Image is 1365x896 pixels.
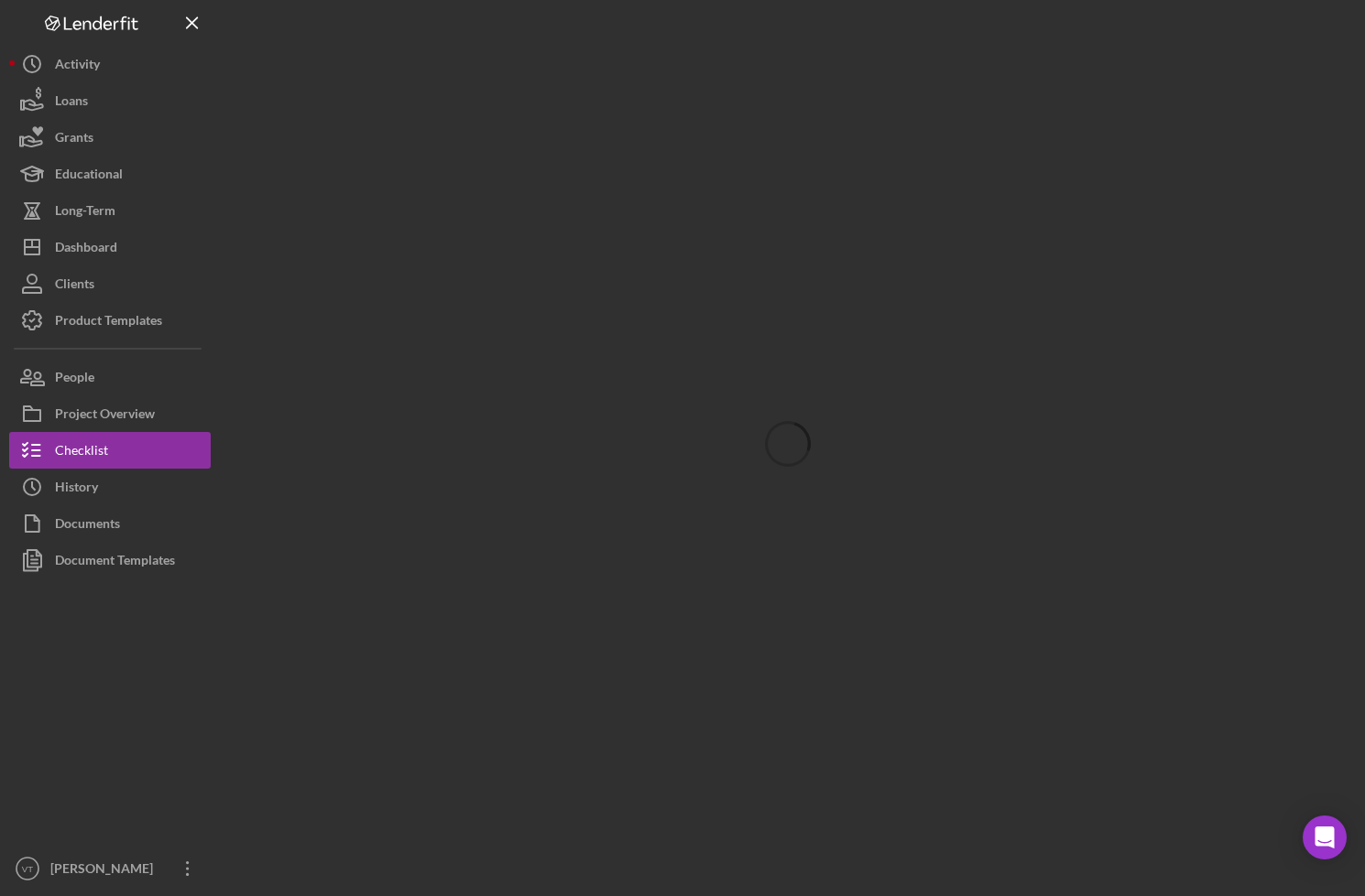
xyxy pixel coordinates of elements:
[55,542,175,583] div: Document Templates
[9,265,211,302] button: Clients
[9,395,211,432] button: Project Overview
[55,192,115,233] div: Long-Term
[9,156,211,192] button: Educational
[9,119,211,156] button: Grants
[9,46,211,82] button: Activity
[55,395,155,437] div: Project Overview
[55,505,120,546] div: Documents
[9,192,211,229] button: Long-Term
[9,229,211,265] button: Dashboard
[9,850,211,887] button: VT[PERSON_NAME]
[55,229,117,270] div: Dashboard
[9,432,211,469] button: Checklist
[55,469,98,510] div: History
[55,359,94,400] div: People
[55,46,100,87] div: Activity
[9,359,211,395] button: People
[55,156,123,197] div: Educational
[55,265,94,307] div: Clients
[55,82,88,124] div: Loans
[22,864,33,874] text: VT
[9,82,211,119] button: Loans
[55,302,162,343] div: Product Templates
[1303,815,1347,859] div: Open Intercom Messenger
[9,505,211,542] button: Documents
[55,432,108,473] div: Checklist
[46,850,165,891] div: [PERSON_NAME]
[9,542,211,578] button: Document Templates
[55,119,93,160] div: Grants
[9,469,211,505] button: History
[9,302,211,339] button: Product Templates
